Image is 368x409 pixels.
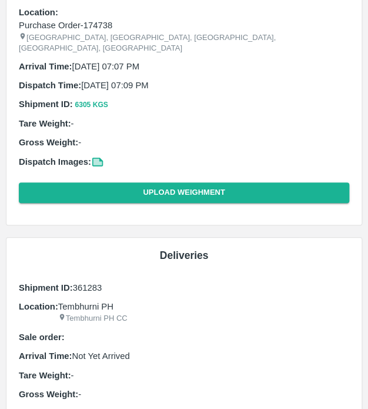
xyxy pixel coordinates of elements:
p: Tembhurni PH CC [58,313,128,324]
b: Gross Weight: [19,138,78,147]
p: Purchase Order-174738 [19,19,349,32]
p: - [78,136,81,149]
b: Location: [19,302,58,311]
button: Upload Weighment [19,182,349,203]
b: Tare Weight: [19,370,71,380]
b: Gross Weight: [19,389,78,398]
b: Dispatch Time: [19,81,81,90]
p: - [71,368,74,381]
b: Tare Weight: [19,119,71,128]
button: 6305 Kgs [73,99,111,111]
p: [DATE] 07:07 PM [72,60,139,73]
p: Tembhurni PH [58,300,128,313]
b: Location: [19,8,58,17]
h6: Deliveries [16,247,352,264]
p: [GEOGRAPHIC_DATA], [GEOGRAPHIC_DATA], [GEOGRAPHIC_DATA], [GEOGRAPHIC_DATA], [GEOGRAPHIC_DATA] [19,32,349,54]
b: Shipment ID: [19,99,73,109]
b: Sale order: [19,332,65,341]
b: Shipment ID: [19,283,73,292]
p: 361283 [73,281,102,294]
p: [DATE] 07:09 PM [81,79,148,92]
p: Not Yet Arrived [72,349,129,362]
p: - [78,387,81,400]
b: Arrival Time: [19,62,72,71]
p: - [71,117,74,130]
b: Arrival Time: [19,351,72,360]
b: Dispatch Images: [19,157,91,167]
